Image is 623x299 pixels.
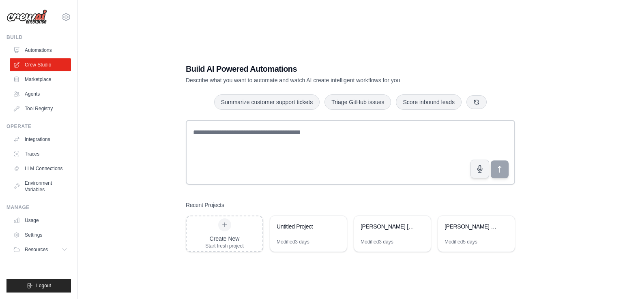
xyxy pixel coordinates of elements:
[10,214,71,227] a: Usage
[396,94,462,110] button: Score inbound leads
[277,239,309,245] div: Modified 3 days
[10,147,71,160] a: Traces
[10,177,71,196] a: Environment Variables
[6,204,71,211] div: Manage
[6,123,71,130] div: Operate
[10,58,71,71] a: Crew Studio
[186,63,458,75] h1: Build AI Powered Automations
[10,229,71,241] a: Settings
[324,94,391,110] button: Triage GitHub issues
[361,239,393,245] div: Modified 3 days
[277,222,332,231] div: Untitled Project
[205,235,244,243] div: Create New
[186,76,458,84] p: Describe what you want to automate and watch AI create intelligent workflows for you
[445,239,477,245] div: Modified 5 days
[470,160,489,178] button: Click to speak your automation idea
[10,243,71,256] button: Resources
[25,246,48,253] span: Resources
[214,94,320,110] button: Summarize customer support tickets
[361,222,416,231] div: [PERSON_NAME] [MEDICAL_DATA]
[466,95,487,109] button: Get new suggestions
[6,279,71,293] button: Logout
[10,88,71,100] a: Agents
[6,9,47,25] img: Logo
[10,102,71,115] a: Tool Registry
[10,133,71,146] a: Integrations
[205,243,244,249] div: Start fresh project
[445,222,500,231] div: [PERSON_NAME] Character Suite
[10,73,71,86] a: Marketplace
[10,162,71,175] a: LLM Connections
[6,34,71,41] div: Build
[36,282,51,289] span: Logout
[10,44,71,57] a: Automations
[186,201,224,209] h3: Recent Projects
